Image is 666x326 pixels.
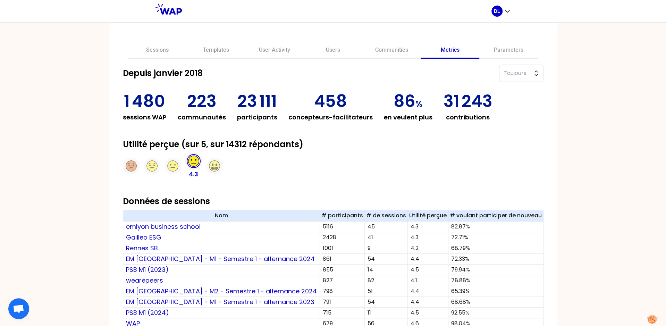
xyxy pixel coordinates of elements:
td: 5116 [320,221,364,232]
td: 14 [364,265,407,275]
h2: Depuis janvier 2018 [123,68,499,79]
h3: contributions [446,112,490,122]
a: EM [GEOGRAPHIC_DATA] - M2 - Semestre 1 - alternance 2024 [126,287,317,295]
td: 4.1 [407,275,448,286]
button: DL [491,6,511,17]
td: 827 [320,275,364,286]
td: 2428 [320,232,364,243]
td: 4.3 [407,232,448,243]
span: Toujours [504,69,529,77]
td: 78.88% [448,275,543,286]
p: 1 480 [124,93,165,110]
td: 68.68% [448,297,543,308]
h2: Données de sessions [123,196,543,207]
th: # voulant participer de nouveau [448,210,543,221]
h2: Utilité perçue (sur 5, sur 14312 répondants) [123,139,543,150]
td: 45 [364,221,407,232]
a: wearepeers [126,276,163,285]
td: 4.3 [407,221,448,232]
td: 4.4 [407,254,448,265]
button: Toujours [499,65,543,82]
p: 31 243 [444,93,492,110]
td: 54 [364,297,407,308]
td: 798 [320,286,364,297]
td: 92.55% [448,308,543,318]
td: 9 [364,243,407,254]
div: Ouvrir le chat [8,298,29,319]
td: 68.79% [448,243,543,254]
h3: sessions WAP [123,112,167,122]
p: 223 [187,93,217,110]
p: 458 [314,93,347,110]
a: Communities [362,42,421,59]
a: Rennes SB [126,244,158,252]
a: Galileo ESG [126,233,161,242]
p: 23 111 [237,93,277,110]
a: PSB M1 (2023) [126,265,169,274]
a: Parameters [479,42,538,59]
td: 72.33% [448,254,543,265]
a: emlyon business school [126,222,201,231]
a: Sessions [128,42,187,59]
td: 4.4 [407,286,448,297]
h3: communautés [178,112,226,122]
th: Nom [123,210,320,221]
td: 41 [364,232,407,243]
td: 82.87% [448,221,543,232]
a: PSB M1 (2024) [126,308,169,317]
td: 791 [320,297,364,308]
p: 4.3 [189,169,198,179]
td: 715 [320,308,364,318]
td: 11 [364,308,407,318]
a: Users [304,42,362,59]
td: 4.5 [407,308,448,318]
h3: participants [237,112,277,122]
td: 79.94% [448,265,543,275]
h3: concepteurs-facilitateurs [288,112,373,122]
td: 1001 [320,243,364,254]
p: DL [494,8,500,15]
td: 4.2 [407,243,448,254]
th: Utilité perçue [407,210,448,221]
a: EM [GEOGRAPHIC_DATA] - M1 - Semestre 1 - alternance 2023 [126,298,314,306]
td: 4.5 [407,265,448,275]
span: % [415,98,422,110]
td: 82 [364,275,407,286]
td: 861 [320,254,364,265]
th: # participants [320,210,364,221]
a: EM [GEOGRAPHIC_DATA] - M1 - Semestre 1 - alternance 2024 [126,254,315,263]
a: Templates [187,42,245,59]
p: 86 [394,93,422,110]
td: 72.71% [448,232,543,243]
td: 4.4 [407,297,448,308]
h3: en veulent plus [384,112,432,122]
td: 855 [320,265,364,275]
td: 65.39% [448,286,543,297]
th: # de sessions [364,210,407,221]
td: 51 [364,286,407,297]
a: Metrics [421,42,479,59]
a: User Activity [245,42,304,59]
td: 54 [364,254,407,265]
